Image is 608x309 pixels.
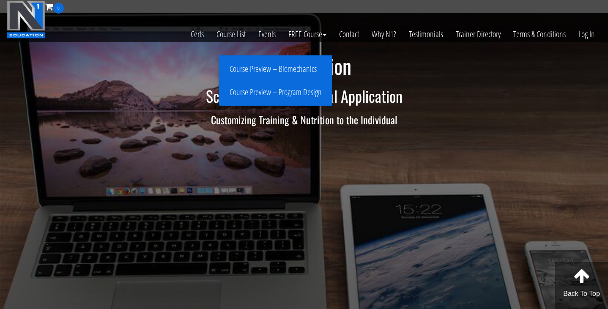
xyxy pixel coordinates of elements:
a: Contact [333,14,365,55]
a: Why N1? [365,14,403,55]
a: Events [252,14,282,55]
a: Log In [572,14,601,55]
a: FREE Course [282,14,333,55]
a: Terms & Conditions [507,14,572,55]
a: Course Preview – Biomechanics [221,62,330,77]
p: Back To Top [555,289,608,299]
a: Testimonials [403,14,449,55]
h1: N1 Education [57,55,551,77]
a: Trainer Directory [449,14,507,55]
h2: Science Meets Practical Application [57,88,551,104]
a: Course List [210,14,252,55]
h3: Customizing Training & Nutrition to the Individual [57,114,551,125]
a: 0 [45,1,64,12]
a: Course Preview – Program Design [221,85,330,100]
img: n1-education [7,0,45,38]
span: 0 [53,3,64,14]
a: Certs [184,14,210,55]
